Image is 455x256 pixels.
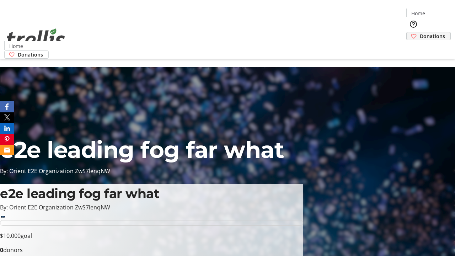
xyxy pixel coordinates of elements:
a: Home [5,42,27,50]
a: Donations [406,32,451,40]
span: Donations [18,51,43,58]
a: Donations [4,50,49,59]
span: Home [9,42,23,50]
a: Home [407,10,429,17]
button: Help [406,17,421,31]
span: Donations [420,32,445,40]
img: Orient E2E Organization ZwS7lenqNW's Logo [4,21,68,56]
button: Cart [406,40,421,54]
span: Home [411,10,425,17]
